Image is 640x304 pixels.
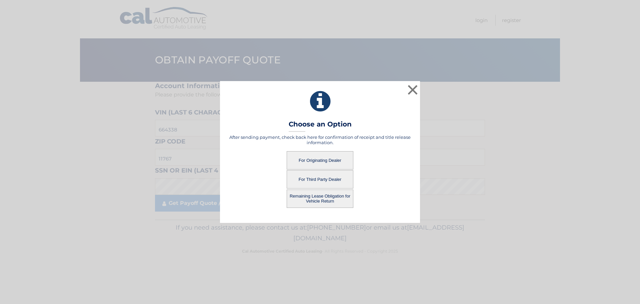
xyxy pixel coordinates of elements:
h5: After sending payment, check back here for confirmation of receipt and title release information. [228,134,412,145]
button: × [406,83,419,96]
h3: Choose an Option [289,120,352,132]
button: Remaining Lease Obligation for Vehicle Return [287,190,353,208]
button: For Third Party Dealer [287,170,353,189]
button: For Originating Dealer [287,151,353,170]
